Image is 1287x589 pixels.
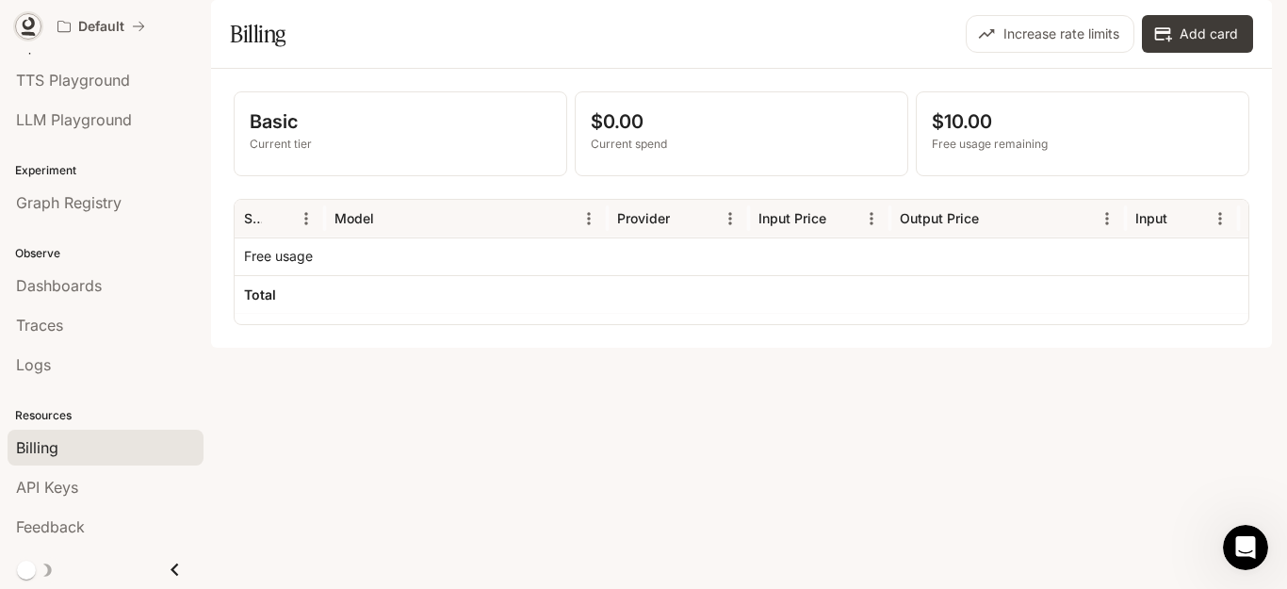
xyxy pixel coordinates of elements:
h1: Billing [230,15,285,53]
p: Basic [250,107,551,136]
button: Menu [716,205,744,233]
p: Default [78,19,124,35]
button: All workspaces [49,8,154,45]
button: Menu [1093,205,1121,233]
button: Sort [981,205,1009,233]
button: Add card [1142,15,1253,53]
button: Sort [672,205,700,233]
div: Provider [617,210,670,226]
button: Menu [292,205,320,233]
div: Service [244,210,262,226]
button: Menu [575,205,603,233]
div: Output Price [900,210,979,226]
p: $0.00 [591,107,892,136]
button: Increase rate limits [966,15,1134,53]
button: Menu [857,205,886,233]
button: Sort [828,205,856,233]
h6: Total [244,286,276,304]
div: Input Price [758,210,826,226]
div: Input [1135,210,1167,226]
button: Menu [1206,205,1234,233]
p: Free usage remaining [932,136,1233,153]
button: Sort [264,205,292,233]
iframe: Intercom live chat [1223,525,1268,570]
div: Model [334,210,374,226]
p: Current tier [250,136,551,153]
button: Sort [376,205,404,233]
button: Sort [1169,205,1197,233]
p: $10.00 [932,107,1233,136]
p: Free usage [244,247,313,266]
p: Current spend [591,136,892,153]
